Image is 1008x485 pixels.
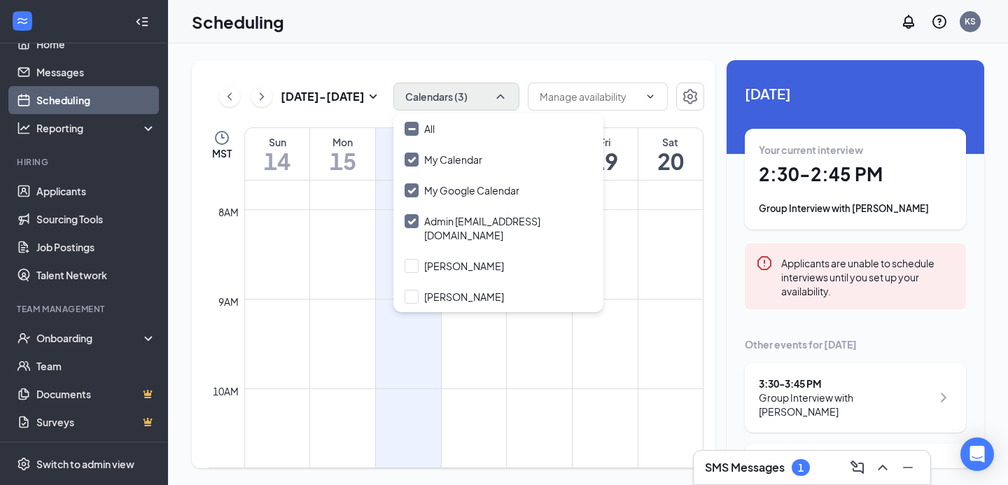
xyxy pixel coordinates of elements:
[213,129,230,146] svg: Clock
[638,128,703,180] a: September 20, 2025
[874,459,891,476] svg: ChevronUp
[192,10,284,34] h1: Scheduling
[36,86,156,114] a: Scheduling
[759,202,952,216] div: Group Interview with [PERSON_NAME]
[255,88,269,105] svg: ChevronRight
[36,261,156,289] a: Talent Network
[935,389,952,406] svg: ChevronRight
[540,89,639,104] input: Manage availability
[756,255,773,272] svg: Error
[573,149,638,173] h1: 19
[212,146,232,160] span: MST
[251,86,272,107] button: ChevronRight
[573,135,638,149] div: Fri
[846,456,869,479] button: ComposeMessage
[871,456,894,479] button: ChevronUp
[310,128,375,180] a: September 15, 2025
[216,294,241,309] div: 9am
[36,457,134,471] div: Switch to admin view
[36,121,157,135] div: Reporting
[365,88,381,105] svg: SmallChevronDown
[17,156,153,168] div: Hiring
[759,377,932,391] div: 3:30 - 3:45 PM
[676,83,704,111] button: Settings
[17,331,31,345] svg: UserCheck
[36,380,156,408] a: DocumentsCrown
[310,135,375,149] div: Mon
[210,384,241,399] div: 10am
[638,149,703,173] h1: 20
[135,15,149,29] svg: Collapse
[899,459,916,476] svg: Minimize
[493,90,507,104] svg: ChevronUp
[245,128,309,180] a: September 14, 2025
[36,58,156,86] a: Messages
[36,331,144,345] div: Onboarding
[36,205,156,233] a: Sourcing Tools
[219,86,240,107] button: ChevronLeft
[223,88,237,105] svg: ChevronLeft
[705,460,785,475] h3: SMS Messages
[897,456,919,479] button: Minimize
[759,391,932,419] div: Group Interview with [PERSON_NAME]
[745,83,966,104] span: [DATE]
[393,83,519,111] button: Calendars (3)ChevronUp
[17,457,31,471] svg: Settings
[638,135,703,149] div: Sat
[376,128,441,180] a: September 16, 2025
[781,255,955,298] div: Applicants are unable to schedule interviews until you set up your availability.
[281,89,365,104] h3: [DATE] - [DATE]
[245,149,309,173] h1: 14
[17,121,31,135] svg: Analysis
[745,337,966,351] div: Other events for [DATE]
[900,13,917,30] svg: Notifications
[798,462,804,474] div: 1
[36,30,156,58] a: Home
[931,13,948,30] svg: QuestionInfo
[36,408,156,436] a: SurveysCrown
[36,233,156,261] a: Job Postings
[245,135,309,149] div: Sun
[36,352,156,380] a: Team
[645,91,656,102] svg: ChevronDown
[573,128,638,180] a: September 19, 2025
[759,143,952,157] div: Your current interview
[960,437,994,471] div: Open Intercom Messenger
[36,177,156,205] a: Applicants
[17,303,153,315] div: Team Management
[682,88,699,105] svg: Settings
[216,204,241,220] div: 8am
[376,149,441,173] h1: 16
[759,162,952,186] h1: 2:30 - 2:45 PM
[965,15,976,27] div: KS
[15,14,29,28] svg: WorkstreamLogo
[310,149,375,173] h1: 15
[849,459,866,476] svg: ComposeMessage
[376,135,441,149] div: Tue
